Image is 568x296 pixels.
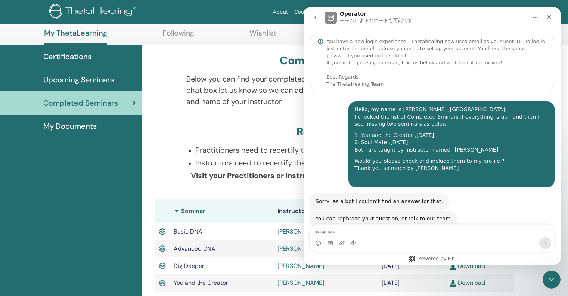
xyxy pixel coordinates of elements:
img: logo.png [49,4,139,21]
a: Download [450,262,485,270]
a: Success Stories [388,5,435,19]
a: Following [162,28,194,43]
a: Store [468,5,487,19]
a: Download [450,279,485,287]
td: [DATE] [378,274,446,292]
span: Completed Seminars [43,97,118,109]
h3: Completed Seminars [280,54,390,67]
span: Dig Deeper [174,262,204,270]
img: download.svg [450,263,456,270]
img: Active Certificate [159,244,166,254]
img: Active Certificate [159,261,166,271]
a: Wishlist [249,28,277,43]
iframe: Intercom live chat [304,7,561,265]
td: [DATE] [378,257,446,275]
a: About [270,5,291,19]
a: Courses & Seminars [291,5,350,19]
span: Basic DNA [174,228,202,235]
a: Resources [435,5,468,19]
span: Certifications [43,51,91,62]
p: Below you can find your completed seminars. If you see missing seminars, please use chat box let ... [186,73,484,107]
b: Visit your Practitioners or Instructors Dashboard for more information. [191,171,447,180]
span: You and the Creator [174,279,228,287]
a: [PERSON_NAME] [277,262,324,270]
p: Practitioners need to recertify their certification every 5 years. [195,144,484,156]
h3: Recertification [297,125,373,138]
th: Instructor [274,199,378,223]
img: Active Certificate [159,278,166,288]
a: Certification [350,5,388,19]
p: Instructors need to recertify their certification every 4 years. [195,157,484,168]
a: [PERSON_NAME] [277,228,324,235]
a: My ThetaLearning [44,28,107,45]
iframe: Intercom live chat [543,271,561,289]
img: Active Certificate [159,227,166,237]
span: My Documents [43,120,97,132]
img: download.svg [450,280,456,287]
span: Upcoming Seminars [43,74,114,85]
a: [PERSON_NAME] [277,245,324,253]
span: Advanced DNA [174,245,215,253]
a: [PERSON_NAME] [277,279,324,287]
